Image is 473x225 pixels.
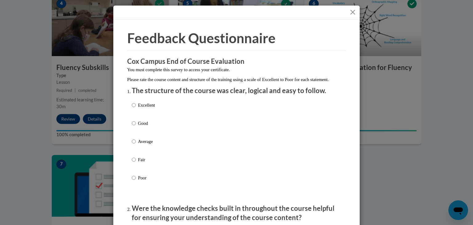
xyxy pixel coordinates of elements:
input: Poor [132,174,136,181]
p: Poor [138,174,155,181]
input: Average [132,138,136,145]
span: Feedback Questionnaire [127,30,276,46]
button: Close [349,8,357,16]
p: You must complete this survey to access your certificate. [127,66,346,73]
p: Good [138,120,155,127]
p: Excellent [138,102,155,108]
p: The structure of the course was clear, logical and easy to follow. [132,86,341,96]
input: Good [132,120,136,127]
p: Fair [138,156,155,163]
input: Fair [132,156,136,163]
p: Average [138,138,155,145]
p: Please rate the course content and structure of the training using a scale of Excellent to Poor f... [127,76,346,83]
p: Were the knowledge checks built in throughout the course helpful for ensuring your understanding ... [132,204,341,223]
h3: Cox Campus End of Course Evaluation [127,57,346,66]
input: Excellent [132,102,136,108]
